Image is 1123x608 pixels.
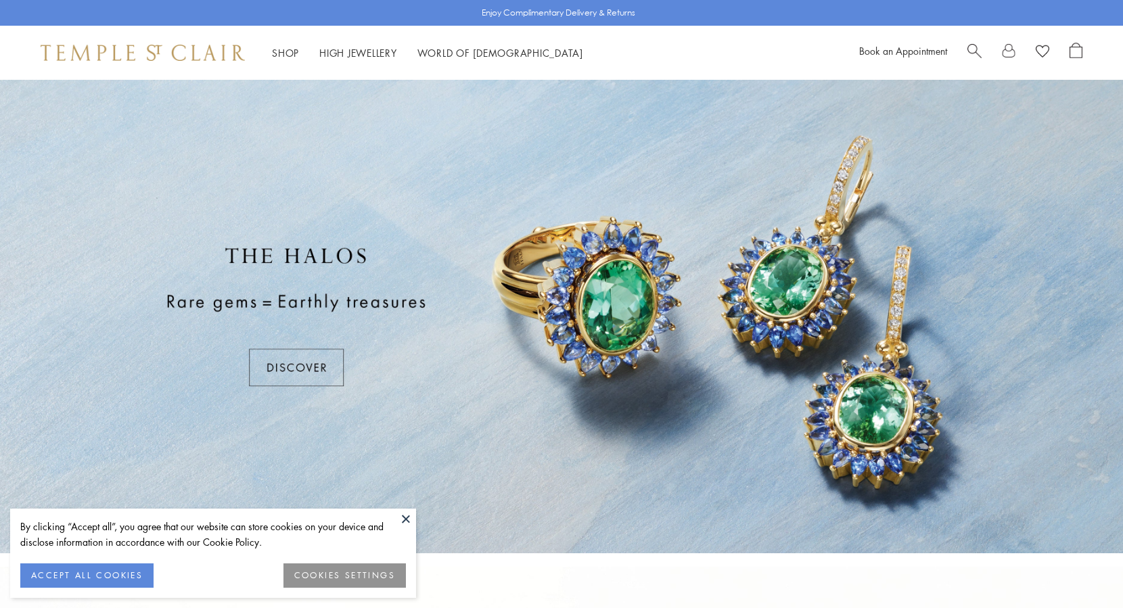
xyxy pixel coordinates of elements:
p: Enjoy Complimentary Delivery & Returns [482,6,635,20]
a: Book an Appointment [859,44,947,57]
img: Temple St. Clair [41,45,245,61]
button: ACCEPT ALL COOKIES [20,563,154,588]
a: Search [967,43,982,63]
a: World of [DEMOGRAPHIC_DATA]World of [DEMOGRAPHIC_DATA] [417,46,583,60]
button: COOKIES SETTINGS [283,563,406,588]
a: Open Shopping Bag [1070,43,1082,63]
nav: Main navigation [272,45,583,62]
a: High JewelleryHigh Jewellery [319,46,397,60]
a: View Wishlist [1036,43,1049,63]
a: ShopShop [272,46,299,60]
div: By clicking “Accept all”, you agree that our website can store cookies on your device and disclos... [20,519,406,550]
